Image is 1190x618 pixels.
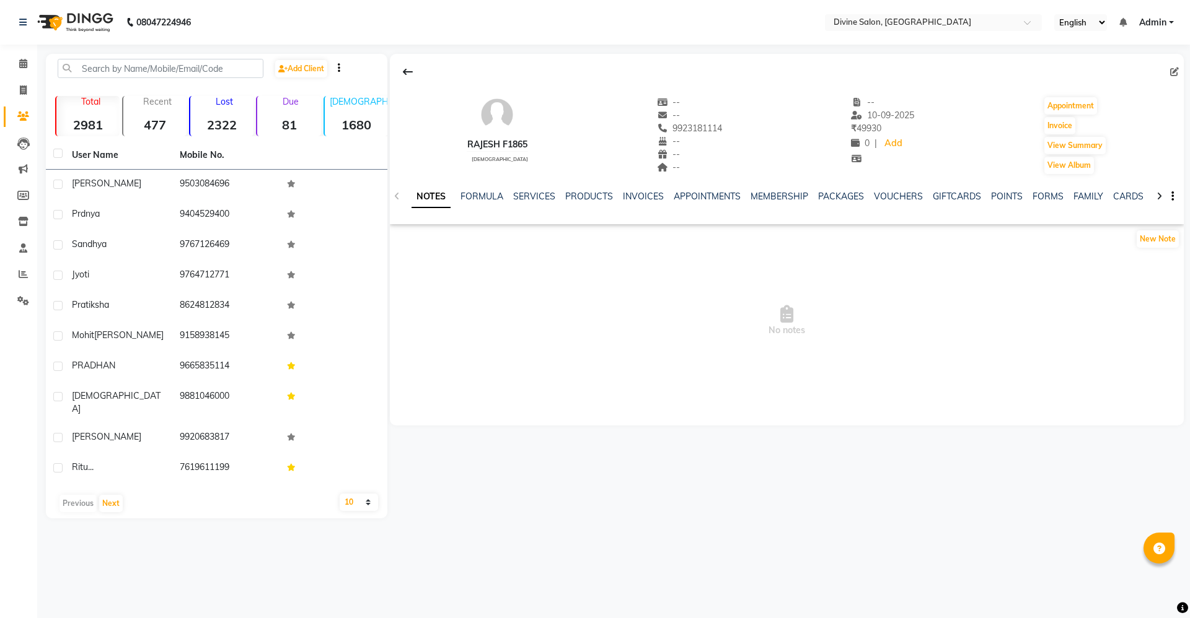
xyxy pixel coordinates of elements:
button: View Summary [1044,137,1106,154]
strong: 1680 [325,117,388,133]
a: FORMULA [461,191,503,202]
a: FORMS [1033,191,1064,202]
span: 10-09-2025 [851,110,914,121]
span: PRADHAN [72,360,115,371]
a: APPOINTMENTS [674,191,741,202]
td: 9920683817 [172,423,280,453]
p: Total [61,96,120,107]
span: -- [657,110,681,121]
span: [PERSON_NAME] [72,431,141,442]
a: PACKAGES [818,191,864,202]
span: | [875,137,877,150]
strong: 477 [123,117,187,133]
button: New Note [1137,230,1179,248]
span: Sandhya [72,238,107,250]
span: [PERSON_NAME] [72,178,141,189]
button: Invoice [1044,117,1075,134]
input: Search by Name/Mobile/Email/Code [58,59,263,78]
span: Admin [1139,16,1166,29]
span: Prdnya [72,208,100,219]
a: SERVICES [513,191,555,202]
span: -- [851,97,875,108]
img: avatar [478,96,516,133]
span: jyoti [72,269,89,280]
span: 9923181114 [657,123,723,134]
a: VOUCHERS [874,191,923,202]
a: GIFTCARDS [933,191,981,202]
button: View Album [1044,157,1094,174]
span: [PERSON_NAME] [94,329,164,341]
span: No notes [390,259,1184,383]
b: 08047224946 [136,5,191,40]
td: 9767126469 [172,230,280,261]
p: Lost [195,96,253,107]
a: INVOICES [623,191,664,202]
span: ritu [72,461,88,472]
span: 49930 [851,123,881,134]
strong: 81 [257,117,320,133]
a: POINTS [991,191,1023,202]
td: 9881046000 [172,382,280,423]
a: Add [882,135,904,152]
strong: 2322 [190,117,253,133]
td: 9404529400 [172,200,280,230]
td: 9158938145 [172,321,280,352]
a: FAMILY [1073,191,1103,202]
th: User Name [64,141,172,170]
th: Mobile No. [172,141,280,170]
span: pratiksha [72,299,109,310]
td: 7619611199 [172,453,280,484]
a: CARDS [1113,191,1144,202]
a: NOTES [412,186,451,208]
span: ... [88,461,94,472]
span: [DEMOGRAPHIC_DATA] [472,156,528,162]
td: 9503084696 [172,170,280,200]
p: [DEMOGRAPHIC_DATA] [330,96,388,107]
span: Mohit [72,329,94,341]
img: logo [32,5,117,40]
div: Back to Client [395,60,421,84]
td: 9764712771 [172,261,280,291]
strong: 2981 [56,117,120,133]
a: PRODUCTS [565,191,613,202]
p: Recent [128,96,187,107]
span: -- [657,136,681,147]
a: Add Client [275,60,327,77]
button: Next [99,495,123,512]
button: Appointment [1044,97,1097,115]
span: 0 [851,137,870,149]
td: 9665835114 [172,352,280,382]
span: ₹ [851,123,857,134]
span: -- [657,149,681,160]
span: -- [657,97,681,108]
span: -- [657,162,681,173]
span: [DEMOGRAPHIC_DATA] [72,390,161,414]
td: 8624812834 [172,291,280,321]
a: MEMBERSHIP [751,191,808,202]
p: Due [260,96,320,107]
div: Rajesh F1865 [467,138,528,151]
